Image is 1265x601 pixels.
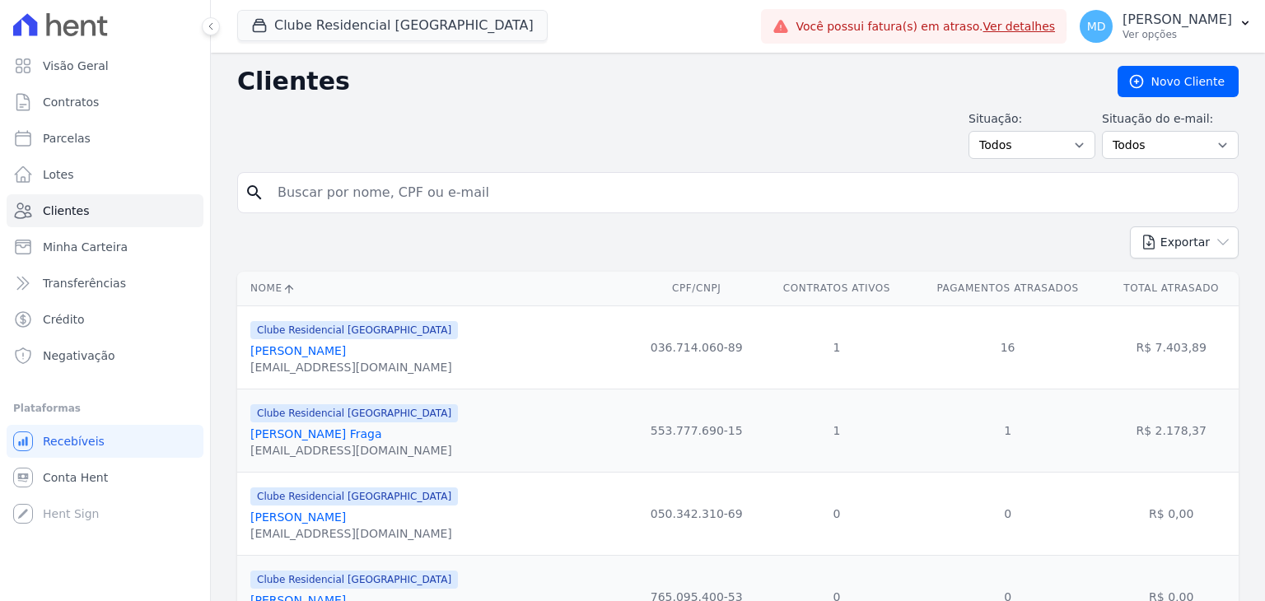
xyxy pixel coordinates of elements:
div: [EMAIL_ADDRESS][DOMAIN_NAME] [250,442,458,459]
td: 0 [912,472,1104,555]
a: Contratos [7,86,203,119]
div: [EMAIL_ADDRESS][DOMAIN_NAME] [250,359,458,375]
a: Negativação [7,339,203,372]
div: Plataformas [13,398,197,418]
a: [PERSON_NAME] Fraga [250,427,382,440]
td: 1 [912,389,1104,472]
a: Parcelas [7,122,203,155]
td: 050.342.310-69 [631,472,762,555]
p: [PERSON_NAME] [1123,12,1232,28]
a: Ver detalhes [983,20,1056,33]
span: Clientes [43,203,89,219]
input: Buscar por nome, CPF ou e-mail [268,176,1231,209]
span: Lotes [43,166,74,183]
a: Minha Carteira [7,231,203,263]
td: 16 [912,305,1104,389]
span: Conta Hent [43,469,108,486]
th: Pagamentos Atrasados [912,272,1104,305]
td: R$ 2.178,37 [1104,389,1239,472]
label: Situação do e-mail: [1102,110,1239,128]
div: [EMAIL_ADDRESS][DOMAIN_NAME] [250,525,458,542]
span: Visão Geral [43,58,109,74]
th: Nome [237,272,631,305]
span: Você possui fatura(s) em atraso. [796,18,1055,35]
a: Lotes [7,158,203,191]
span: Transferências [43,275,126,291]
a: [PERSON_NAME] [250,344,346,357]
span: Recebíveis [43,433,105,450]
span: Parcelas [43,130,91,147]
a: Transferências [7,267,203,300]
span: Negativação [43,347,115,364]
i: search [245,183,264,203]
button: Exportar [1130,226,1239,259]
a: Crédito [7,303,203,336]
span: Clube Residencial [GEOGRAPHIC_DATA] [250,404,458,422]
td: 0 [762,472,912,555]
span: Crédito [43,311,85,328]
td: 036.714.060-89 [631,305,762,389]
a: Recebíveis [7,425,203,458]
button: MD [PERSON_NAME] Ver opções [1067,3,1265,49]
span: Clube Residencial [GEOGRAPHIC_DATA] [250,571,458,589]
th: CPF/CNPJ [631,272,762,305]
span: Clube Residencial [GEOGRAPHIC_DATA] [250,321,458,339]
h2: Clientes [237,67,1091,96]
span: MD [1087,21,1106,32]
span: Clube Residencial [GEOGRAPHIC_DATA] [250,487,458,505]
td: 553.777.690-15 [631,389,762,472]
td: 1 [762,305,912,389]
a: Conta Hent [7,461,203,494]
td: R$ 0,00 [1104,472,1239,555]
td: R$ 7.403,89 [1104,305,1239,389]
a: Clientes [7,194,203,227]
span: Contratos [43,94,99,110]
a: Visão Geral [7,49,203,82]
p: Ver opções [1123,28,1232,41]
button: Clube Residencial [GEOGRAPHIC_DATA] [237,10,548,41]
th: Total Atrasado [1104,272,1239,305]
a: [PERSON_NAME] [250,510,346,524]
span: Minha Carteira [43,239,128,255]
td: 1 [762,389,912,472]
th: Contratos Ativos [762,272,912,305]
a: Novo Cliente [1118,66,1239,97]
label: Situação: [969,110,1095,128]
